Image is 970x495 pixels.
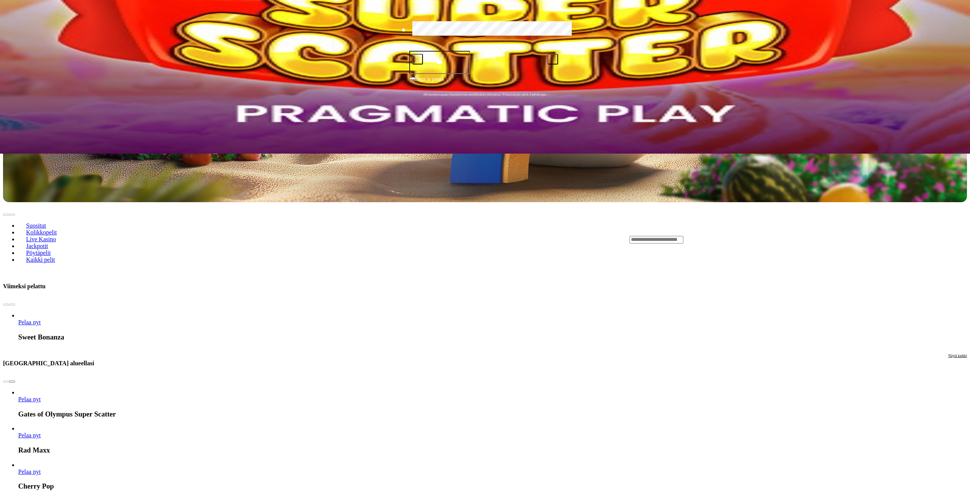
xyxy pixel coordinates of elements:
[23,236,59,242] span: Live Kasino
[18,468,41,475] span: Pelaa nyt
[23,256,58,263] span: Kaikki pelit
[547,54,558,64] button: plus icon
[23,243,51,249] span: Jackpotit
[493,55,495,62] span: €
[415,75,418,79] span: €
[629,236,683,244] input: Search
[18,396,41,402] a: Gates of Olympus Super Scatter
[23,250,54,256] span: Pöytäpelit
[3,360,94,367] h3: [GEOGRAPHIC_DATA] alueellasi
[18,432,41,438] a: Rad Maxx
[3,380,9,383] button: prev slide
[18,227,65,238] a: Kolikkopelit
[18,240,56,252] a: Jackpotit
[412,75,444,89] span: Talleta ja pelaa
[23,229,60,236] span: Kolikkopelit
[9,214,15,216] button: next slide
[3,202,967,277] header: Lobby
[18,468,41,475] a: Cherry Pop
[9,380,15,383] button: next slide
[18,396,41,402] span: Pelaa nyt
[514,20,560,42] label: €250
[462,20,508,42] label: €150
[3,214,9,216] button: prev slide
[18,247,58,259] a: Pöytäpelit
[18,234,64,245] a: Live Kasino
[9,303,15,306] button: next slide
[3,209,614,269] nav: Lobby
[412,54,423,64] button: minus icon
[410,20,457,42] label: €50
[948,354,967,373] a: Näytä kaikki
[18,254,63,266] a: Kaikki pelit
[948,354,967,358] span: Näytä kaikki
[18,220,54,231] a: Suositut
[18,319,41,325] span: Pelaa nyt
[18,432,41,438] span: Pelaa nyt
[3,283,46,290] h3: Viimeksi pelattu
[18,319,41,325] a: Sweet Bonanza
[3,303,9,306] button: prev slide
[409,75,561,90] button: Talleta ja pelaa
[23,222,49,229] span: Suositut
